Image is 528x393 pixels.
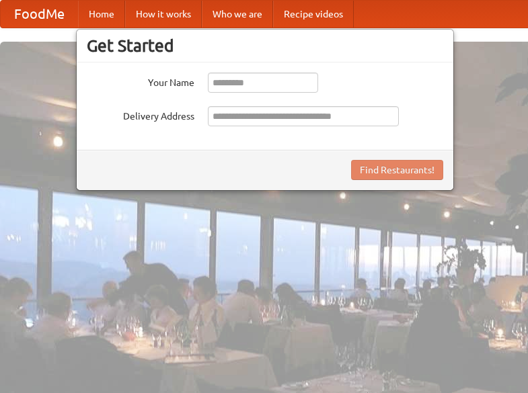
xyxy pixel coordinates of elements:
[87,73,194,89] label: Your Name
[78,1,125,28] a: Home
[87,106,194,123] label: Delivery Address
[273,1,354,28] a: Recipe videos
[1,1,78,28] a: FoodMe
[87,36,443,56] h3: Get Started
[125,1,202,28] a: How it works
[202,1,273,28] a: Who we are
[351,160,443,180] button: Find Restaurants!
